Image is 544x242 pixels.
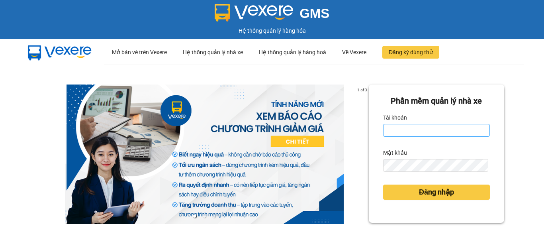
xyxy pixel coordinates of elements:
div: Phần mềm quản lý nhà xe [383,95,490,107]
div: Mở bán vé trên Vexere [112,39,167,65]
img: mbUUG5Q.png [20,39,100,65]
span: GMS [299,6,329,21]
input: Tài khoản [383,124,490,137]
button: next slide / item [358,85,369,224]
div: Hệ thống quản lý nhà xe [183,39,243,65]
label: Mật khẩu [383,146,407,159]
div: Hệ thống quản lý hàng hoá [259,39,326,65]
li: slide item 1 [193,214,196,218]
label: Tài khoản [383,111,407,124]
li: slide item 2 [203,214,206,218]
span: Đăng nhập [419,187,454,198]
span: Đăng ký dùng thử [389,48,433,57]
button: Đăng nhập [383,185,490,200]
div: Hệ thống quản lý hàng hóa [2,26,542,35]
button: Đăng ký dùng thử [382,46,439,59]
div: Về Vexere [342,39,366,65]
button: previous slide / item [40,85,51,224]
input: Mật khẩu [383,159,488,172]
img: logo 2 [215,4,294,22]
a: GMS [215,12,330,18]
p: 1 of 3 [355,85,369,95]
li: slide item 3 [212,214,215,218]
